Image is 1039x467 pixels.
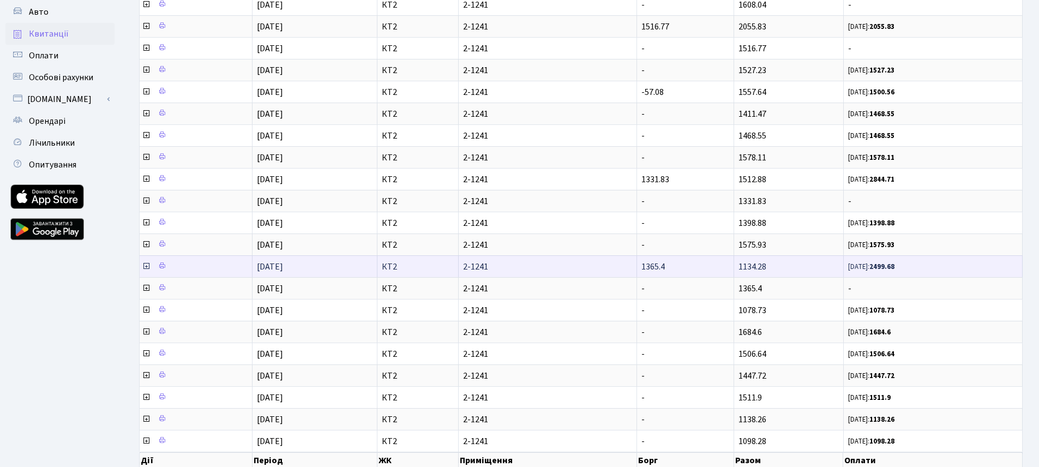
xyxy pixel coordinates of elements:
[463,175,632,184] span: 2-1241
[738,261,766,273] span: 1134.28
[869,218,894,228] b: 1398.88
[257,108,283,120] span: [DATE]
[5,88,115,110] a: [DOMAIN_NAME]
[5,67,115,88] a: Особові рахунки
[848,22,894,32] small: [DATE]:
[641,348,645,360] span: -
[848,306,894,315] small: [DATE]:
[869,415,894,424] b: 1138.26
[641,414,645,426] span: -
[257,130,283,142] span: [DATE]
[382,241,454,249] span: КТ2
[848,327,891,337] small: [DATE]:
[257,370,283,382] span: [DATE]
[257,326,283,338] span: [DATE]
[848,65,894,75] small: [DATE]:
[738,348,766,360] span: 1506.64
[257,283,283,295] span: [DATE]
[869,131,894,141] b: 1468.55
[641,217,645,229] span: -
[848,436,894,446] small: [DATE]:
[848,153,894,163] small: [DATE]:
[738,86,766,98] span: 1557.64
[641,21,669,33] span: 1516.77
[738,304,766,316] span: 1078.73
[382,175,454,184] span: КТ2
[257,392,283,404] span: [DATE]
[257,21,283,33] span: [DATE]
[463,219,632,227] span: 2-1241
[641,86,664,98] span: -57.08
[29,28,69,40] span: Квитанції
[463,328,632,337] span: 2-1241
[848,240,894,250] small: [DATE]:
[738,392,762,404] span: 1511.9
[257,217,283,229] span: [DATE]
[869,306,894,315] b: 1078.73
[848,131,894,141] small: [DATE]:
[869,393,891,403] b: 1511.9
[463,350,632,358] span: 2-1241
[5,1,115,23] a: Авто
[641,64,645,76] span: -
[641,195,645,207] span: -
[848,1,1018,9] span: -
[382,306,454,315] span: КТ2
[463,284,632,293] span: 2-1241
[738,173,766,185] span: 1512.88
[463,372,632,380] span: 2-1241
[641,152,645,164] span: -
[257,239,283,251] span: [DATE]
[257,261,283,273] span: [DATE]
[257,173,283,185] span: [DATE]
[848,393,891,403] small: [DATE]:
[463,22,632,31] span: 2-1241
[738,43,766,55] span: 1516.77
[641,283,645,295] span: -
[738,108,766,120] span: 1411.47
[641,304,645,316] span: -
[382,88,454,97] span: КТ2
[848,262,894,272] small: [DATE]:
[382,1,454,9] span: КТ2
[5,132,115,154] a: Лічильники
[641,130,645,142] span: -
[257,86,283,98] span: [DATE]
[869,153,894,163] b: 1578.11
[848,415,894,424] small: [DATE]:
[869,109,894,119] b: 1468.55
[738,370,766,382] span: 1447.72
[257,435,283,447] span: [DATE]
[257,414,283,426] span: [DATE]
[257,195,283,207] span: [DATE]
[463,393,632,402] span: 2-1241
[463,153,632,162] span: 2-1241
[382,153,454,162] span: КТ2
[382,284,454,293] span: КТ2
[848,349,894,359] small: [DATE]:
[641,173,669,185] span: 1331.83
[382,393,454,402] span: КТ2
[848,44,1018,53] span: -
[848,87,894,97] small: [DATE]:
[641,261,665,273] span: 1365.4
[382,372,454,380] span: КТ2
[463,110,632,118] span: 2-1241
[463,241,632,249] span: 2-1241
[29,50,58,62] span: Оплати
[869,262,894,272] b: 2499.68
[869,175,894,184] b: 2844.71
[738,326,762,338] span: 1684.6
[382,328,454,337] span: КТ2
[738,130,766,142] span: 1468.55
[869,87,894,97] b: 1500.56
[641,108,645,120] span: -
[869,349,894,359] b: 1506.64
[848,175,894,184] small: [DATE]:
[29,6,49,18] span: Авто
[5,154,115,176] a: Опитування
[848,371,894,381] small: [DATE]:
[463,197,632,206] span: 2-1241
[5,45,115,67] a: Оплати
[463,262,632,271] span: 2-1241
